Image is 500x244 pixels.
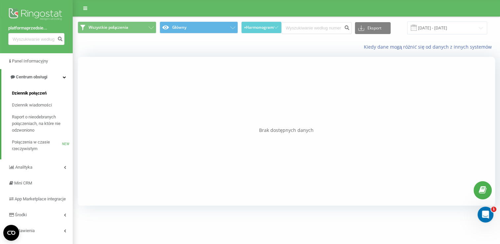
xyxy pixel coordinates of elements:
a: Połączenia w czasie rzeczywistymNEW [12,136,73,155]
button: Wszystkie połączenia [78,21,156,33]
span: Wszystkie połączenia [89,25,128,30]
a: Centrum obsługi [1,69,73,85]
span: Centrum obsługi [16,74,47,79]
span: Ustawienia [14,228,35,233]
button: Eksport [355,22,391,34]
a: Raport o nieodebranych połączeniach, na które nie odzwoniono [12,111,73,136]
span: App Marketplace integracje [15,196,66,201]
a: Kiedy dane mogą różnić się od danych z innych systemów [364,44,495,50]
input: Wyszukiwanie według numeru [282,22,352,34]
button: Harmonogram [241,21,281,33]
span: 1 [491,207,496,212]
input: Wyszukiwanie według numeru [8,33,64,45]
a: platformaprzedsie... [8,25,64,31]
span: Dziennik połączeń [12,90,47,97]
span: Mini CRM [14,181,32,185]
iframe: Intercom live chat [478,207,493,223]
span: Analityka [15,165,32,170]
div: Brak dostępnych danych [78,127,495,134]
span: Harmonogram [246,25,274,30]
span: Dziennik wiadomości [12,102,52,108]
span: Połączenia w czasie rzeczywistym [12,139,62,152]
button: Open CMP widget [3,225,19,241]
a: Dziennik połączeń [12,87,73,99]
a: Dziennik wiadomości [12,99,73,111]
button: Główny [160,21,238,33]
span: Raport o nieodebranych połączeniach, na które nie odzwoniono [12,114,69,134]
span: Panel Informacyjny [12,59,48,63]
img: Ringostat logo [8,7,64,23]
span: Środki [15,212,27,217]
